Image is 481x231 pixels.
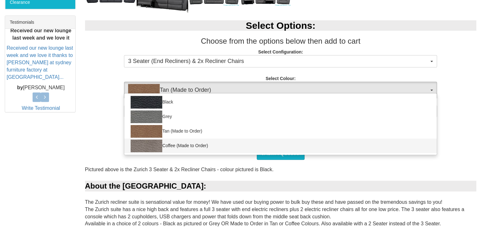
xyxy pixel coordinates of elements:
[266,76,296,81] strong: Select Colour:
[85,37,477,45] h3: Choose from the options below then add to cart
[128,57,429,66] span: 3 Seater (End Recliners) & 2x Recliner Chairs
[131,125,162,138] img: Tan (Made to Order)
[7,45,73,79] a: Received our new lounge last week and we love it thanks to [PERSON_NAME] at sydney furniture fact...
[131,140,162,152] img: Coffee (Made to Order)
[124,95,437,109] a: Black
[22,105,60,111] a: Write Testimonial
[124,55,437,68] button: 3 Seater (End Recliners) & 2x Recliner Chairs
[131,110,162,123] img: Grey
[5,16,75,29] div: Testimonials
[124,139,437,153] a: Coffee (Made to Order)
[131,96,162,109] img: Black
[246,20,315,31] b: Select Options:
[124,109,437,124] a: Grey
[128,84,429,97] span: Tan (Made to Order)
[85,181,477,191] div: About the [GEOGRAPHIC_DATA]:
[17,84,23,90] b: by
[124,124,437,139] a: Tan (Made to Order)
[10,28,71,40] b: Received our new lounge last week and we love it
[128,84,160,97] img: Tan (Made to Order)
[258,49,303,54] strong: Select Configuration:
[7,84,75,91] p: [PERSON_NAME]
[124,82,437,99] button: Tan (Made to Order)Tan (Made to Order)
